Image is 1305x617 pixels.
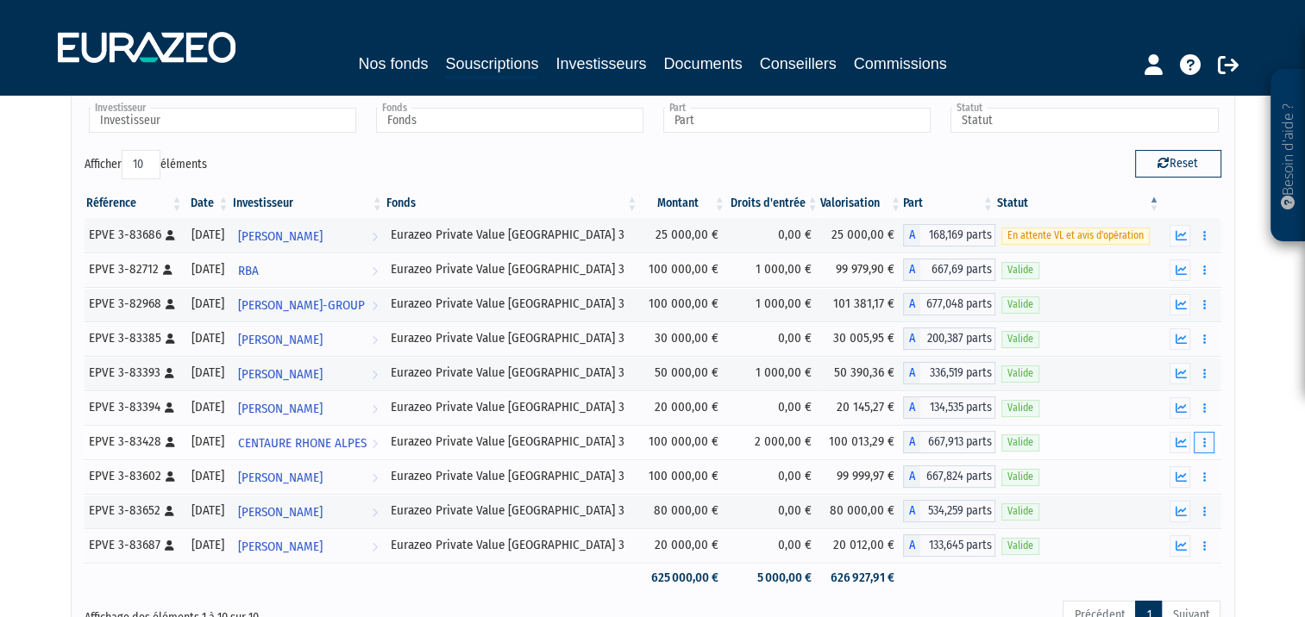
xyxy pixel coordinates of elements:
[122,150,160,179] select: Afficheréléments
[903,189,995,218] th: Part: activer pour trier la colonne par ordre croissant
[903,293,920,315] span: A
[89,433,179,451] div: EPVE 3-83428
[165,540,174,551] i: [Français] Personne physique
[820,287,903,321] td: 101 381,17 €
[920,259,995,281] span: 667,69 parts
[237,427,366,459] span: CENTAURE RHONE ALPES
[191,260,225,278] div: [DATE]
[89,329,179,347] div: EPVE 3-83385
[237,531,322,563] span: [PERSON_NAME]
[58,32,235,63] img: 1732889491-logotype_eurazeo_blanc_rvb.png
[191,467,225,485] div: [DATE]
[372,496,378,528] i: Voir l'investisseur
[165,402,174,413] i: [Français] Personne physique
[820,459,903,494] td: 99 999,97 €
[903,224,920,246] span: A
[237,255,258,287] span: RBA
[903,362,995,384] div: A - Eurazeo Private Value Europe 3
[903,259,995,281] div: A - Eurazeo Private Value Europe 3
[237,290,364,321] span: [PERSON_NAME]-GROUP
[358,52,428,76] a: Nos fonds
[639,356,727,390] td: 50 000,00 €
[1001,296,1039,313] span: Valide
[820,252,903,287] td: 99 979,90 €
[1001,434,1039,451] span: Valide
[820,218,903,252] td: 25 000,00 €
[820,189,903,218] th: Valorisation: activer pour trier la colonne par ordre croissant
[89,260,179,278] div: EPVE 3-82712
[372,427,378,459] i: Voir l'investisseur
[727,356,820,390] td: 1 000,00 €
[664,52,743,76] a: Documents
[727,218,820,252] td: 0,00 €
[166,471,175,482] i: [Français] Personne physique
[820,356,903,390] td: 50 390,36 €
[237,324,322,356] span: [PERSON_NAME]
[639,287,727,321] td: 100 000,00 €
[372,324,378,356] i: Voir l'investisseur
[237,462,322,494] span: [PERSON_NAME]
[555,52,646,76] a: Investisseurs
[1001,538,1039,554] span: Valide
[760,52,837,76] a: Conseillers
[639,321,727,356] td: 30 000,00 €
[391,260,633,278] div: Eurazeo Private Value [GEOGRAPHIC_DATA] 3
[445,52,538,78] a: Souscriptions
[820,425,903,459] td: 100 013,29 €
[89,467,179,485] div: EPVE 3-83602
[237,358,322,390] span: [PERSON_NAME]
[903,465,995,488] div: A - Eurazeo Private Value Europe 3
[903,327,920,350] span: A
[639,189,727,218] th: Montant: activer pour trier la colonne par ordre croissant
[903,362,920,384] span: A
[920,431,995,453] span: 667,913 parts
[191,364,225,382] div: [DATE]
[920,224,995,246] span: 168,169 parts
[903,224,995,246] div: A - Eurazeo Private Value Europe 3
[903,396,995,419] div: A - Eurazeo Private Value Europe 3
[1278,78,1298,234] p: Besoin d'aide ?
[639,425,727,459] td: 100 000,00 €
[372,255,378,287] i: Voir l'investisseur
[385,189,639,218] th: Fonds: activer pour trier la colonne par ordre croissant
[995,189,1162,218] th: Statut : activer pour trier la colonne par ordre d&eacute;croissant
[820,528,903,563] td: 20 012,00 €
[1135,150,1221,178] button: Reset
[191,329,225,347] div: [DATE]
[727,287,820,321] td: 1 000,00 €
[639,218,727,252] td: 25 000,00 €
[165,368,174,378] i: [Français] Personne physique
[1001,469,1039,485] span: Valide
[237,393,322,425] span: [PERSON_NAME]
[639,459,727,494] td: 100 000,00 €
[391,502,633,520] div: Eurazeo Private Value [GEOGRAPHIC_DATA] 3
[230,390,384,425] a: [PERSON_NAME]
[372,531,378,563] i: Voir l'investisseur
[230,356,384,390] a: [PERSON_NAME]
[727,321,820,356] td: 0,00 €
[230,189,384,218] th: Investisseur: activer pour trier la colonne par ordre croissant
[230,321,384,356] a: [PERSON_NAME]
[89,502,179,520] div: EPVE 3-83652
[1001,400,1039,416] span: Valide
[391,433,633,451] div: Eurazeo Private Value [GEOGRAPHIC_DATA] 3
[191,536,225,554] div: [DATE]
[372,393,378,425] i: Voir l'investisseur
[185,189,231,218] th: Date: activer pour trier la colonne par ordre croissant
[727,189,820,218] th: Droits d'entrée: activer pour trier la colonne par ordre croissant
[230,218,384,252] a: [PERSON_NAME]
[854,52,947,76] a: Commissions
[903,431,920,453] span: A
[903,431,995,453] div: A - Eurazeo Private Value Europe 3
[85,189,185,218] th: Référence : activer pour trier la colonne par ordre croissant
[920,327,995,350] span: 200,387 parts
[903,534,920,557] span: A
[191,295,225,313] div: [DATE]
[230,252,384,287] a: RBA
[166,437,175,447] i: [Français] Personne physique
[191,226,225,244] div: [DATE]
[920,500,995,522] span: 534,259 parts
[237,496,322,528] span: [PERSON_NAME]
[89,536,179,554] div: EPVE 3-83687
[1001,503,1039,520] span: Valide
